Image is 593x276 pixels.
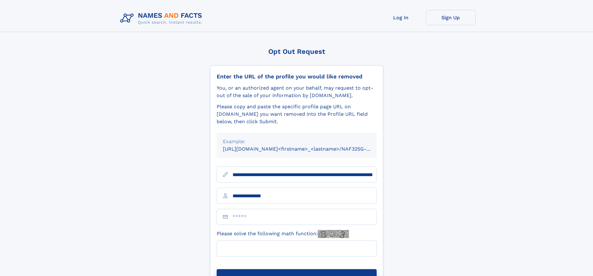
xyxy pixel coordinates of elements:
div: Please copy and paste the specific profile page URL on [DOMAIN_NAME] you want removed into the Pr... [217,103,377,125]
label: Please solve the following math function: [217,230,349,238]
div: You, or an authorized agent on your behalf, may request to opt-out of the sale of your informatio... [217,84,377,99]
div: Opt Out Request [210,48,383,55]
div: Example: [223,138,370,145]
a: Log In [376,10,426,25]
a: Sign Up [426,10,476,25]
small: [URL][DOMAIN_NAME]<firstname>_<lastname>/NAF325G-xxxxxxxx [223,146,388,152]
div: Enter the URL of the profile you would like removed [217,73,377,80]
img: Logo Names and Facts [118,10,207,27]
